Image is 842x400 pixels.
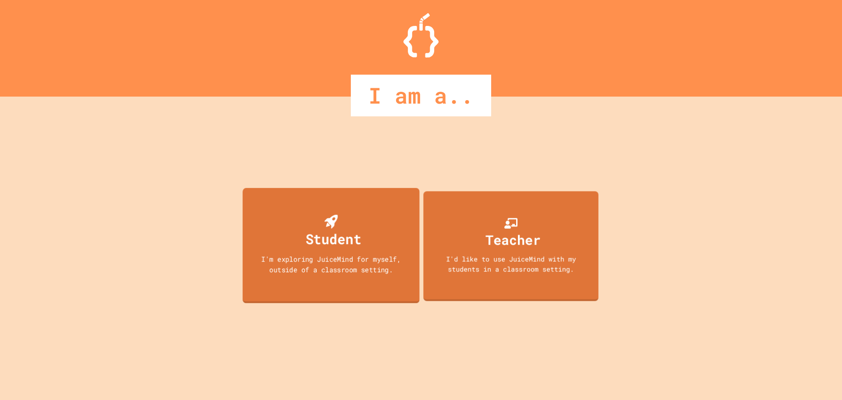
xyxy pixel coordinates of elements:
div: I'm exploring JuiceMind for myself, outside of a classroom setting. [251,254,410,274]
div: Student [305,228,361,249]
div: I am a.. [351,75,491,116]
img: Logo.svg [403,13,439,58]
div: I'd like to use JuiceMind with my students in a classroom setting. [432,254,589,274]
div: Teacher [485,230,541,249]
